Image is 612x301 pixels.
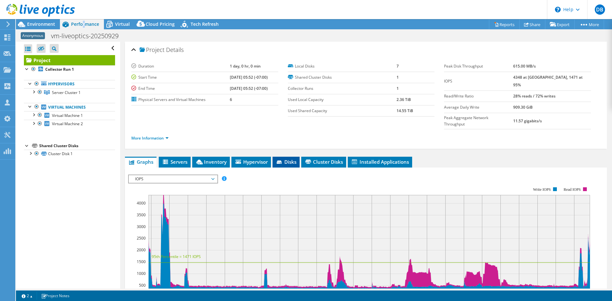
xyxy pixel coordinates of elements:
span: IOPS [132,175,214,183]
label: Start Time [131,74,230,81]
label: IOPS [444,78,513,84]
label: Peak Aggregate Network Throughput [444,115,513,127]
label: Peak Disk Throughput [444,63,513,69]
a: More Information [131,135,169,141]
b: 11.57 gigabits/s [513,118,542,124]
text: 3000 [137,224,146,229]
a: Virtual Machine 2 [24,120,115,128]
a: Collector Run 1 [24,65,115,74]
a: More [574,19,604,29]
svg: \n [555,7,561,12]
text: Read IOPS [564,187,581,192]
span: Inventory [195,159,227,165]
span: Hypervisor [235,159,268,165]
a: Project Notes [37,292,74,300]
text: 4000 [137,200,146,206]
a: Server Cluster 1 [24,88,115,97]
span: Virtual Machine 2 [52,121,83,126]
span: Installed Applications [351,159,409,165]
label: End Time [131,85,230,92]
label: Duration [131,63,230,69]
b: 1 [397,86,399,91]
div: Shared Cluster Disks [39,142,115,150]
span: Cloud Pricing [146,21,175,27]
b: 1 day, 0 hr, 0 min [230,63,261,69]
span: Disks [276,159,296,165]
a: Export [545,19,575,29]
label: Local Disks [288,63,397,69]
span: Anonymous [21,32,45,39]
a: Project [24,55,115,65]
text: 2500 [137,235,146,241]
text: Write IOPS [533,187,551,192]
text: 2000 [137,247,146,253]
b: 7 [397,63,399,69]
span: Environment [27,21,55,27]
label: Average Daily Write [444,104,513,111]
b: 28% reads / 72% writes [513,93,556,99]
text: 3500 [137,212,146,218]
a: Cluster Disk 1 [24,150,115,158]
span: Tech Refresh [191,21,219,27]
a: Virtual Machine 1 [24,111,115,119]
b: 1 [397,75,399,80]
label: Collector Runs [288,85,397,92]
h1: vm-liveoptics-20250929 [48,32,128,39]
span: DB [595,4,605,15]
span: Graphs [128,159,153,165]
text: 1500 [137,259,146,264]
span: Servers [162,159,187,165]
text: 500 [139,283,146,288]
a: Hypervisors [24,80,115,88]
text: 95th Percentile = 1471 IOPS [152,254,201,259]
span: Server Cluster 1 [52,90,81,95]
b: 14.55 TiB [397,108,413,113]
b: [DATE] 05:52 (-07:00) [230,75,268,80]
b: 909.30 GiB [513,104,533,110]
span: Project [140,47,164,53]
label: Used Local Capacity [288,97,397,103]
span: Performance [71,21,99,27]
b: Collector Run 1 [45,67,74,72]
a: Share [519,19,545,29]
span: Virtual [115,21,130,27]
a: Virtual Machines [24,103,115,111]
b: 615.00 MB/s [513,63,536,69]
b: 2.36 TiB [397,97,411,102]
b: [DATE] 05:52 (-07:00) [230,86,268,91]
label: Physical Servers and Virtual Machines [131,97,230,103]
label: Read/Write Ratio [444,93,513,99]
b: 4348 at [GEOGRAPHIC_DATA], 1471 at 95% [513,75,583,88]
text: 1000 [137,271,146,276]
a: Reports [489,19,520,29]
span: Details [166,46,184,54]
b: 6 [230,97,232,102]
a: 2 [17,292,37,300]
label: Used Shared Capacity [288,108,397,114]
span: Cluster Disks [304,159,343,165]
span: Virtual Machine 1 [52,113,83,118]
label: Shared Cluster Disks [288,74,397,81]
